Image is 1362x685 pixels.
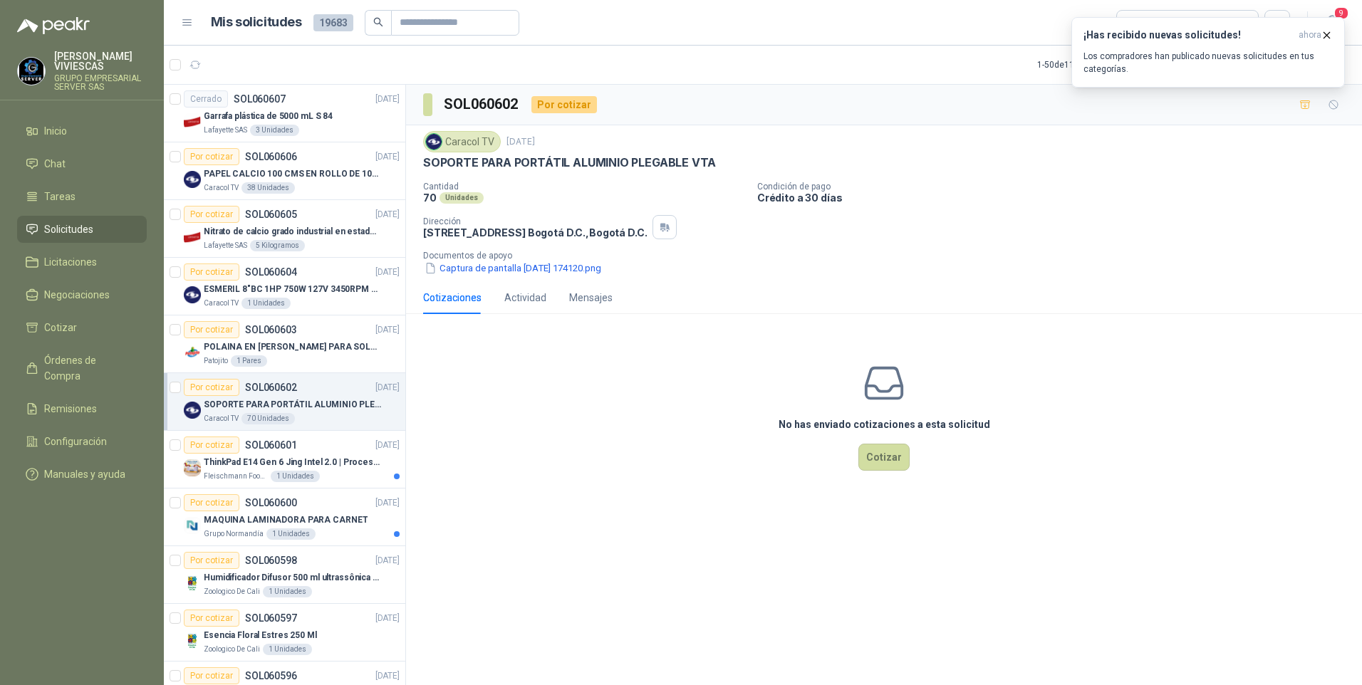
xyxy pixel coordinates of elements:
p: SOL060607 [234,94,286,104]
p: Lafayette SAS [204,125,247,136]
a: Remisiones [17,395,147,422]
p: Lafayette SAS [204,240,247,251]
div: 38 Unidades [241,182,295,194]
p: [DATE] [375,496,400,510]
span: 19683 [313,14,353,31]
p: SOL060598 [245,555,297,565]
a: Solicitudes [17,216,147,243]
div: Por cotizar [184,494,239,511]
img: Company Logo [184,402,201,419]
span: Chat [44,156,66,172]
p: Esencia Floral Estres 250 Ml [204,629,317,642]
p: PAPEL CALCIO 100 CMS EN ROLLO DE 100 GR [204,167,381,181]
p: ThinkPad E14 Gen 6 Jing Intel 2.0 | Procesador Intel Core Ultra 5 125U ( 12 [204,456,381,469]
a: Por cotizarSOL060606[DATE] Company LogoPAPEL CALCIO 100 CMS EN ROLLO DE 100 GRCaracol TV38 Unidades [164,142,405,200]
div: 5 Kilogramos [250,240,305,251]
div: Por cotizar [184,379,239,396]
div: Por cotizar [184,610,239,627]
a: Configuración [17,428,147,455]
h3: SOL060602 [444,93,520,115]
p: [DATE] [375,208,400,221]
p: Fleischmann Foods S.A. [204,471,268,482]
button: Cotizar [858,444,910,471]
span: 9 [1334,6,1349,20]
p: Condición de pago [757,182,1356,192]
span: ahora [1299,29,1321,41]
p: Documentos de apoyo [423,251,1356,261]
div: Cotizaciones [423,290,482,305]
h3: ¡Has recibido nuevas solicitudes! [1083,29,1293,41]
p: Caracol TV [204,182,239,194]
div: Unidades [440,192,484,204]
p: Cantidad [423,182,746,192]
p: GRUPO EMPRESARIAL SERVER SAS [54,74,147,91]
p: [DATE] [375,669,400,683]
img: Company Logo [184,632,201,649]
img: Company Logo [184,113,201,130]
div: 3 Unidades [250,125,299,136]
p: [DATE] [375,439,400,452]
p: Garrafa plástica de 5000 mL S 84 [204,110,333,123]
div: Por cotizar [184,552,239,569]
span: search [373,17,383,27]
p: [PERSON_NAME] VIVIESCAS [54,51,147,71]
div: Cerrado [184,90,228,108]
p: Crédito a 30 días [757,192,1356,204]
p: SOL060601 [245,440,297,450]
p: [DATE] [375,554,400,568]
p: Dirección [423,216,647,226]
p: SOL060600 [245,498,297,508]
div: Por cotizar [184,206,239,223]
span: Licitaciones [44,254,97,270]
div: Por cotizar [184,436,239,454]
p: 70 [423,192,437,204]
a: Por cotizarSOL060605[DATE] Company LogoNitrato de calcio grado industrial en estado solidoLafayet... [164,200,405,258]
span: Inicio [44,123,67,139]
p: [DATE] [375,150,400,164]
a: Negociaciones [17,281,147,308]
a: Cotizar [17,314,147,341]
a: Por cotizarSOL060601[DATE] Company LogoThinkPad E14 Gen 6 Jing Intel 2.0 | Procesador Intel Core ... [164,431,405,488]
button: ¡Has recibido nuevas solicitudes!ahora Los compradores han publicado nuevas solicitudes en tus ca... [1071,17,1345,88]
span: Negociaciones [44,287,110,303]
p: SOL060604 [245,267,297,277]
div: Por cotizar [184,667,239,684]
p: [DATE] [375,266,400,279]
p: [DATE] [375,93,400,106]
a: Por cotizarSOL060600[DATE] Company LogoMAQUINA LAMINADORA PARA CARNETGrupo Normandía1 Unidades [164,488,405,546]
p: SOL060596 [245,671,297,681]
p: [DATE] [506,135,535,149]
div: 1 Unidades [266,528,316,540]
div: Por cotizar [184,263,239,281]
div: 1 Unidades [271,471,320,482]
span: Configuración [44,434,107,449]
p: SOL060606 [245,152,297,162]
p: [DATE] [375,381,400,394]
a: CerradoSOL060607[DATE] Company LogoGarrafa plástica de 5000 mL S 84Lafayette SAS3 Unidades [164,85,405,142]
a: Órdenes de Compra [17,347,147,389]
div: Todas [1126,15,1155,31]
div: 1 Unidades [263,586,312,597]
img: Company Logo [184,575,201,592]
p: POLAINA EN [PERSON_NAME] PARA SOLDADOR / ADJUNTAR FICHA TECNICA [204,340,381,354]
p: SOL060597 [245,613,297,623]
img: Company Logo [184,171,201,188]
img: Company Logo [184,517,201,534]
p: SOPORTE PARA PORTÁTIL ALUMINIO PLEGABLE VTA [204,398,381,412]
a: Manuales y ayuda [17,461,147,488]
a: Por cotizarSOL060602[DATE] Company LogoSOPORTE PARA PORTÁTIL ALUMINIO PLEGABLE VTACaracol TV70 Un... [164,373,405,431]
img: Company Logo [184,229,201,246]
span: Solicitudes [44,221,93,237]
p: Nitrato de calcio grado industrial en estado solido [204,225,381,239]
div: Por cotizar [184,148,239,165]
img: Company Logo [18,58,45,85]
img: Logo peakr [17,17,90,34]
p: Grupo Normandía [204,528,264,540]
p: Los compradores han publicado nuevas solicitudes en tus categorías. [1083,50,1333,75]
div: 1 Unidades [263,644,312,655]
div: Por cotizar [531,96,597,113]
a: Tareas [17,183,147,210]
div: 1 Unidades [241,298,291,309]
h3: No has enviado cotizaciones a esta solicitud [779,417,990,432]
button: 9 [1319,10,1345,36]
